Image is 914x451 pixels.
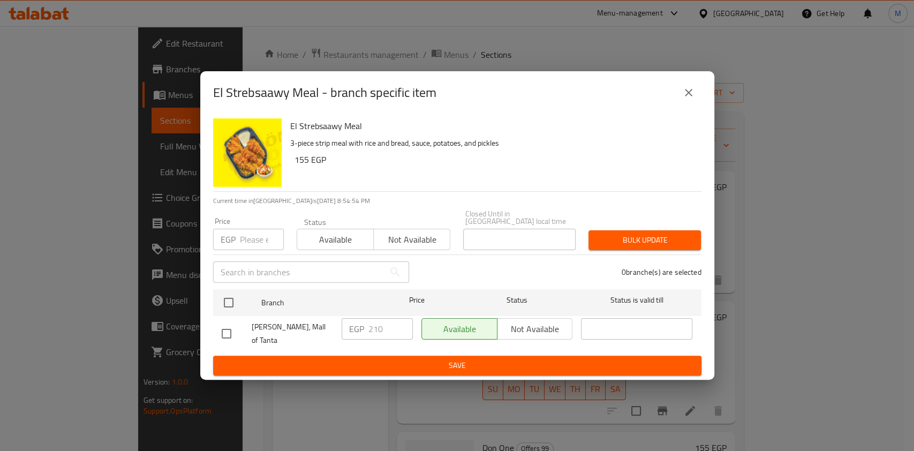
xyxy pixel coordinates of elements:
input: Please enter price [240,229,284,250]
h2: El Strebsaawy Meal - branch specific item [213,84,436,101]
input: Search in branches [213,261,384,283]
span: Price [381,294,452,307]
button: Not available [373,229,450,250]
p: EGP [221,233,236,246]
h6: El Strebsaawy Meal [290,118,693,133]
h6: 155 EGP [294,152,693,167]
span: Save [222,359,693,372]
button: Bulk update [588,230,701,250]
span: Available [301,232,369,247]
span: Not available [378,232,446,247]
button: close [676,80,701,106]
span: Branch [261,296,373,310]
input: Please enter price [368,318,413,340]
span: Bulk update [597,234,692,247]
span: Status [461,294,572,307]
p: 0 branche(s) are selected [622,267,701,277]
img: El Strebsaawy Meal [213,118,282,187]
span: Status is valid till [581,294,692,307]
button: Save [213,356,701,375]
p: EGP [349,322,364,335]
p: 3-piece strip meal with rice and bread, sauce, potatoes, and pickles [290,137,693,150]
span: [PERSON_NAME], Mall of Tanta [252,320,333,347]
button: Available [297,229,374,250]
p: Current time in [GEOGRAPHIC_DATA] is [DATE] 8:54:54 PM [213,196,701,206]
